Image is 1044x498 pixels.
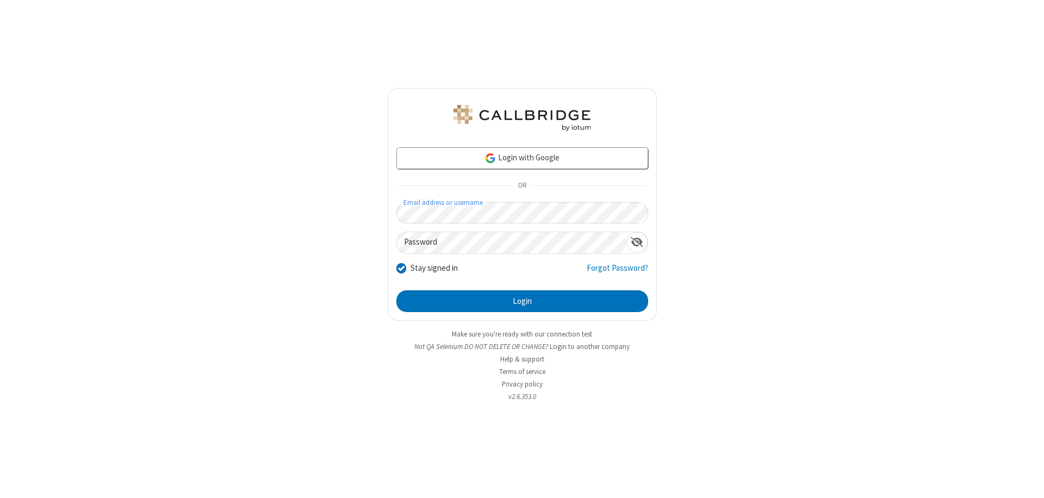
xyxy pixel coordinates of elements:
img: QA Selenium DO NOT DELETE OR CHANGE [451,105,593,131]
a: Terms of service [499,367,545,376]
input: Email address or username [396,202,648,223]
li: Not QA Selenium DO NOT DELETE OR CHANGE? [388,341,657,352]
input: Password [397,232,626,253]
a: Help & support [500,354,544,364]
img: google-icon.png [484,152,496,164]
button: Login [396,290,648,312]
label: Stay signed in [411,262,458,275]
a: Privacy policy [502,379,543,389]
button: Login to another company [550,341,630,352]
li: v2.6.353.0 [388,391,657,402]
a: Login with Google [396,147,648,169]
span: OR [513,178,531,194]
a: Make sure you're ready with our connection test [452,329,592,339]
div: Show password [626,232,648,252]
a: Forgot Password? [587,262,648,283]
